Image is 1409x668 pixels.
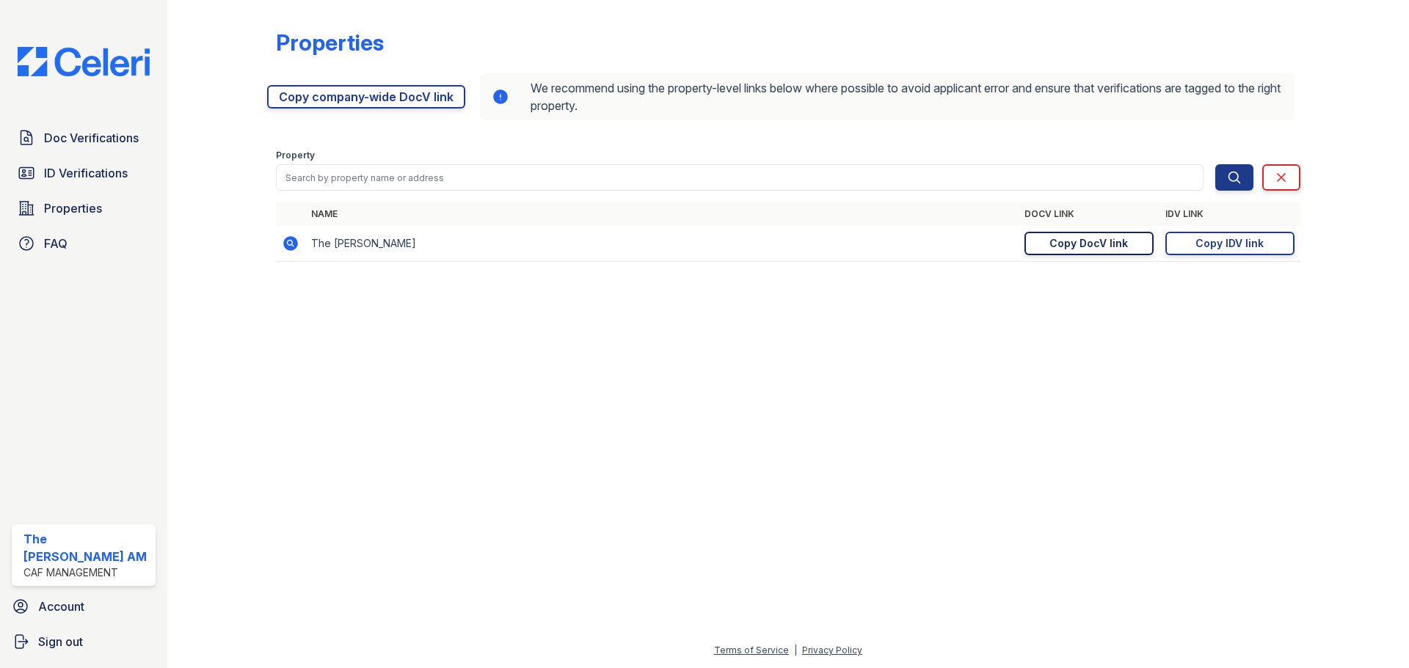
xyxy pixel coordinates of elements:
span: FAQ [44,235,68,252]
a: Copy DocV link [1024,232,1154,255]
a: Sign out [6,627,161,656]
a: Copy IDV link [1165,232,1295,255]
td: The [PERSON_NAME] [305,226,1019,262]
a: Doc Verifications [12,123,156,153]
span: ID Verifications [44,164,128,182]
span: Properties [44,199,102,217]
a: Properties [12,194,156,223]
span: Account [38,598,84,615]
th: IDV Link [1159,202,1300,226]
th: DocV Link [1019,202,1159,226]
th: Name [305,202,1019,226]
span: Doc Verifications [44,129,139,147]
span: Sign out [38,633,83,650]
label: Property [276,150,315,161]
img: CE_Logo_Blue-a8612792a0a2168367f1c8372b55b34899dd931a85d93a1a3d3e32e68fde9ad4.png [6,47,161,76]
a: Copy company-wide DocV link [267,85,465,109]
a: ID Verifications [12,158,156,188]
a: Account [6,592,161,621]
div: We recommend using the property-level links below where possible to avoid applicant error and ens... [480,73,1295,120]
input: Search by property name or address [276,164,1204,191]
div: | [794,645,797,656]
div: Copy IDV link [1195,236,1264,251]
a: Terms of Service [714,645,789,656]
div: CAF Management [23,565,150,580]
a: Privacy Policy [802,645,862,656]
div: The [PERSON_NAME] AM [23,530,150,565]
a: FAQ [12,229,156,258]
div: Copy DocV link [1049,236,1128,251]
div: Properties [276,29,384,56]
